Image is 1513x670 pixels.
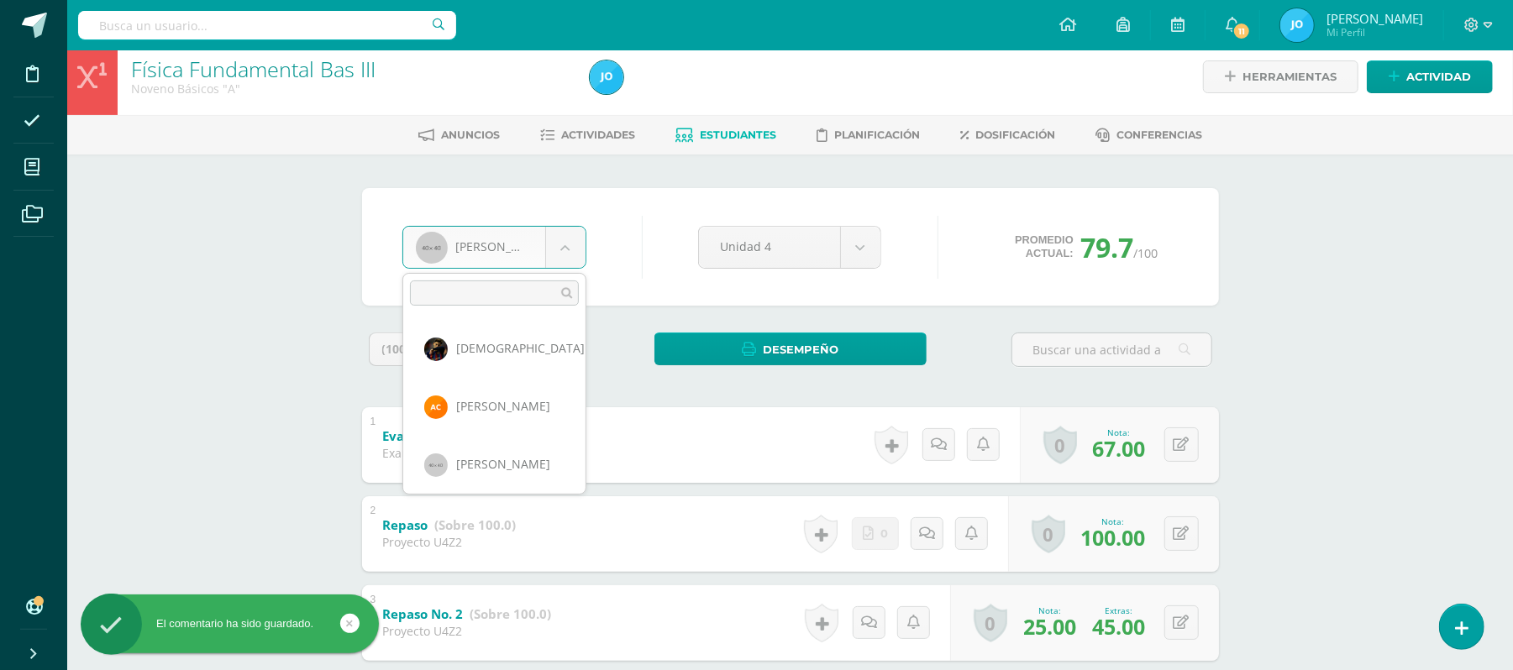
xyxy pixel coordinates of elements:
[424,338,448,361] img: 9224afbbf10febdaddee9cd7b7b1e3a2.png
[424,395,448,419] img: 9cd4bced4f27c90e2967c82acf9db507.png
[456,398,550,414] span: [PERSON_NAME]
[424,453,448,477] img: 40x40
[456,456,550,472] span: [PERSON_NAME]
[456,340,679,356] span: [DEMOGRAPHIC_DATA][PERSON_NAME]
